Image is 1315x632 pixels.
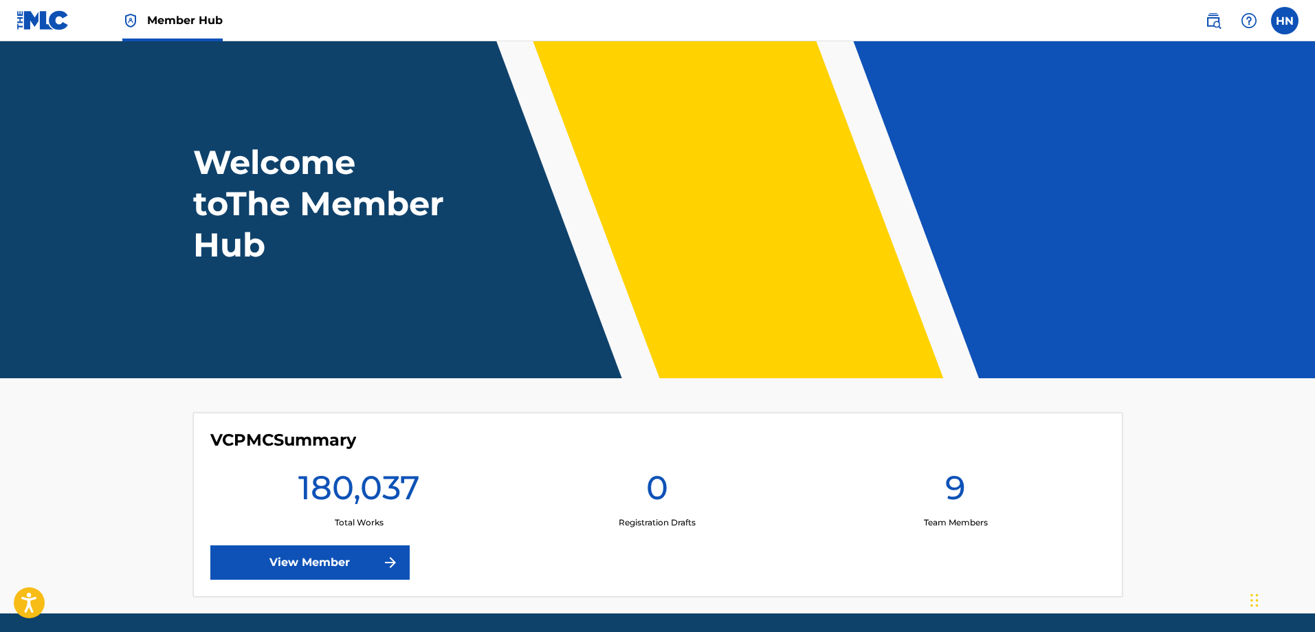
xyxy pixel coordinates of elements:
img: help [1241,12,1257,29]
a: View Member [210,545,410,580]
img: f7272a7cc735f4ea7f67.svg [382,554,399,571]
p: Registration Drafts [619,516,696,529]
iframe: Chat Widget [1246,566,1315,632]
img: Top Rightsholder [122,12,139,29]
img: search [1205,12,1222,29]
p: Team Members [924,516,988,529]
img: MLC Logo [16,10,69,30]
h1: Welcome to The Member Hub [193,142,450,265]
div: Drag [1250,580,1259,621]
h4: VCPMC [210,430,356,450]
h1: 180,037 [298,467,420,516]
a: Public Search [1200,7,1227,34]
span: Member Hub [147,12,223,28]
p: Total Works [335,516,384,529]
h1: 9 [945,467,966,516]
div: Help [1235,7,1263,34]
div: User Menu [1271,7,1299,34]
h1: 0 [646,467,668,516]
